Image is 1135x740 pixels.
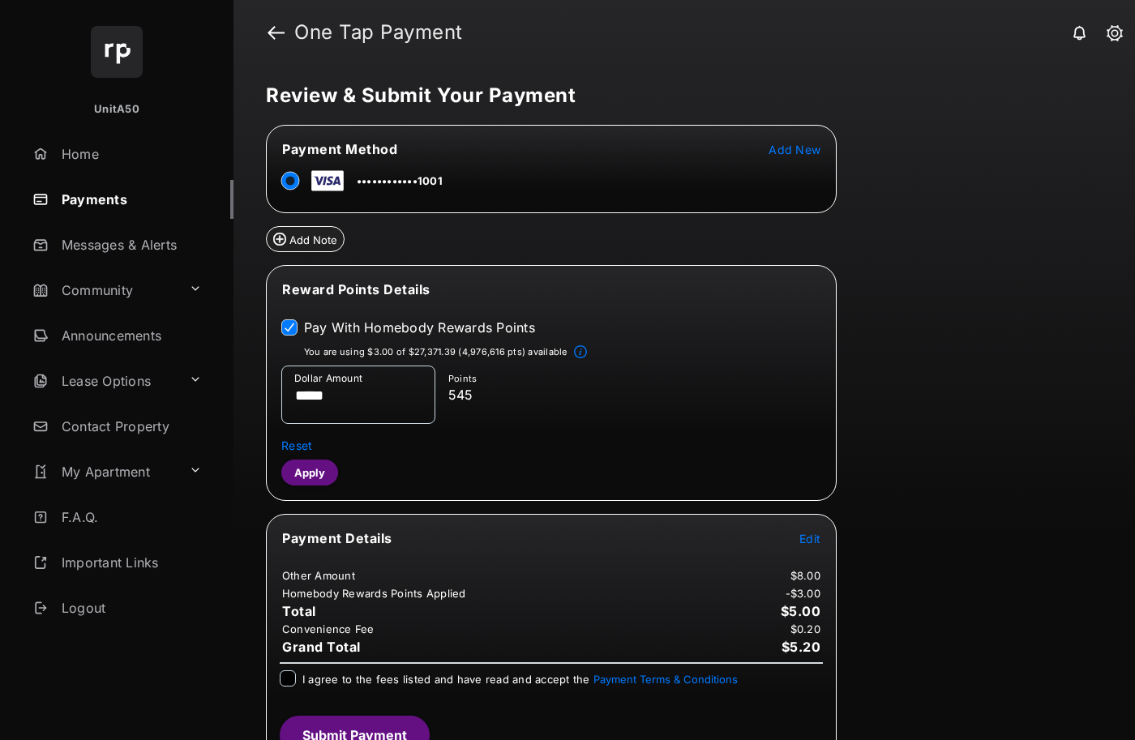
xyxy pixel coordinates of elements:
span: Grand Total [282,639,361,655]
button: Edit [799,530,820,546]
td: Convenience Fee [281,622,375,636]
a: Community [26,271,182,310]
a: Messages & Alerts [26,225,233,264]
a: Logout [26,588,233,627]
span: Payment Details [282,530,392,546]
button: Add Note [266,226,345,252]
a: F.A.Q. [26,498,233,537]
span: Payment Method [282,141,397,157]
td: $8.00 [790,568,821,583]
span: Reset [281,438,312,452]
a: My Apartment [26,452,182,491]
p: Points [448,372,815,386]
span: Edit [799,532,820,545]
p: UnitA50 [94,101,139,118]
a: Payments [26,180,233,219]
td: Other Amount [281,568,356,583]
a: Contact Property [26,407,233,446]
a: Announcements [26,316,233,355]
strong: One Tap Payment [294,23,463,42]
span: $5.20 [782,639,821,655]
span: $5.00 [781,603,821,619]
span: Reward Points Details [282,281,430,297]
a: Lease Options [26,361,182,400]
label: Pay With Homebody Rewards Points [304,319,535,336]
span: I agree to the fees listed and have read and accept the [302,673,738,686]
button: I agree to the fees listed and have read and accept the [593,673,738,686]
p: 545 [448,385,815,404]
span: ••••••••••••1001 [357,174,443,187]
h5: Review & Submit Your Payment [266,86,1090,105]
td: Homebody Rewards Points Applied [281,586,467,601]
span: Add New [769,143,820,156]
td: - $3.00 [785,586,822,601]
td: $0.20 [790,622,821,636]
button: Add New [769,141,820,157]
img: svg+xml;base64,PHN2ZyB4bWxucz0iaHR0cDovL3d3dy53My5vcmcvMjAwMC9zdmciIHdpZHRoPSI2NCIgaGVpZ2h0PSI2NC... [91,26,143,78]
button: Apply [281,460,338,485]
span: Total [282,603,316,619]
button: Reset [281,437,312,453]
a: Home [26,135,233,173]
p: You are using $3.00 of $27,371.39 (4,976,616 pts) available [304,345,567,359]
a: Important Links [26,543,208,582]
